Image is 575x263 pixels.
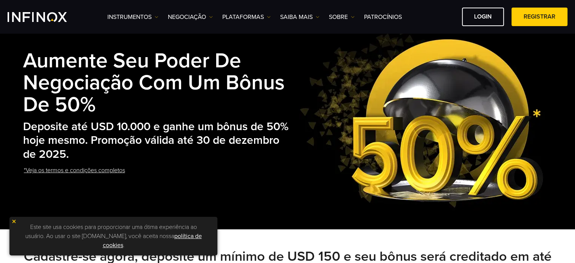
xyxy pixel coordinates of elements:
a: INFINOX Logo [8,12,85,22]
a: Instrumentos [107,12,158,22]
a: PLATAFORMAS [222,12,271,22]
p: Este site usa cookies para proporcionar uma ótima experiência ao usuário. Ao usar o site [DOMAIN_... [13,221,214,252]
strong: Aumente seu poder de negociação com um bônus de 50% [23,48,285,117]
a: *Veja os termos e condições completos [23,161,126,180]
a: Registrar [511,8,567,26]
img: yellow close icon [11,219,17,224]
a: Patrocínios [364,12,402,22]
a: NEGOCIAÇÃO [168,12,213,22]
h2: Deposite até USD 10.000 e ganhe um bônus de 50% hoje mesmo. Promoção válida até 30 de dezembro de... [23,120,292,162]
a: Login [462,8,504,26]
a: Saiba mais [280,12,319,22]
a: SOBRE [329,12,355,22]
